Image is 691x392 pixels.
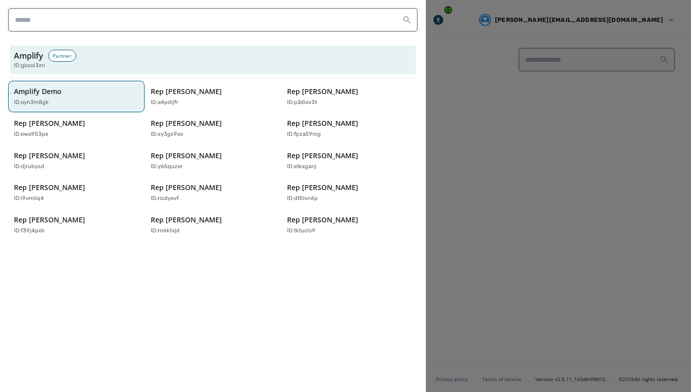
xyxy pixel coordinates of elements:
[14,183,85,193] p: Rep [PERSON_NAME]
[283,179,416,207] button: Rep [PERSON_NAME]ID:dt5isn6p
[14,195,44,203] p: ID: i9vmilq4
[14,130,48,139] p: ID: ewo953pe
[14,50,43,62] h3: Amplify
[283,114,416,143] button: Rep [PERSON_NAME]ID:fpza59mg
[151,183,222,193] p: Rep [PERSON_NAME]
[147,114,280,143] button: Rep [PERSON_NAME]ID:sy3gs9xo
[151,130,183,139] p: ID: sy3gs9xo
[287,215,358,225] p: Rep [PERSON_NAME]
[147,147,280,175] button: Rep [PERSON_NAME]ID:y65quzer
[287,183,358,193] p: Rep [PERSON_NAME]
[287,227,315,235] p: ID: tktucls9
[283,211,416,239] button: Rep [PERSON_NAME]ID:tktucls9
[287,151,358,161] p: Rep [PERSON_NAME]
[283,83,416,111] button: Rep [PERSON_NAME]ID:p2diov3t
[151,87,222,97] p: Rep [PERSON_NAME]
[287,130,321,139] p: ID: fpza59mg
[151,227,180,235] p: ID: rn6ktvjd
[14,227,45,235] p: ID: f39j4pxb
[14,98,49,107] p: ID: oyn3m8gk
[287,118,358,128] p: Rep [PERSON_NAME]
[10,83,143,111] button: Amplify DemoID:oyn3m8gk
[147,83,280,111] button: Rep [PERSON_NAME]ID:a4pdijfr
[287,98,317,107] p: ID: p2diov3t
[287,195,318,203] p: ID: dt5isn6p
[151,163,183,171] p: ID: y65quzer
[10,46,416,74] button: AmplifyPartnerID:gbcoi3zn
[14,62,45,70] span: ID: gbcoi3zn
[10,179,143,207] button: Rep [PERSON_NAME]ID:i9vmilq4
[287,163,316,171] p: ID: etkxganj
[14,163,44,171] p: ID: djrubysd
[151,195,179,203] p: ID: ricdyevf
[14,215,85,225] p: Rep [PERSON_NAME]
[147,211,280,239] button: Rep [PERSON_NAME]ID:rn6ktvjd
[10,147,143,175] button: Rep [PERSON_NAME]ID:djrubysd
[14,87,62,97] p: Amplify Demo
[147,179,280,207] button: Rep [PERSON_NAME]ID:ricdyevf
[283,147,416,175] button: Rep [PERSON_NAME]ID:etkxganj
[10,211,143,239] button: Rep [PERSON_NAME]ID:f39j4pxb
[151,215,222,225] p: Rep [PERSON_NAME]
[151,151,222,161] p: Rep [PERSON_NAME]
[151,98,178,107] p: ID: a4pdijfr
[287,87,358,97] p: Rep [PERSON_NAME]
[48,50,76,62] div: Partner
[10,114,143,143] button: Rep [PERSON_NAME]ID:ewo953pe
[14,151,85,161] p: Rep [PERSON_NAME]
[151,118,222,128] p: Rep [PERSON_NAME]
[14,118,85,128] p: Rep [PERSON_NAME]
[8,8,324,19] body: Rich Text Area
